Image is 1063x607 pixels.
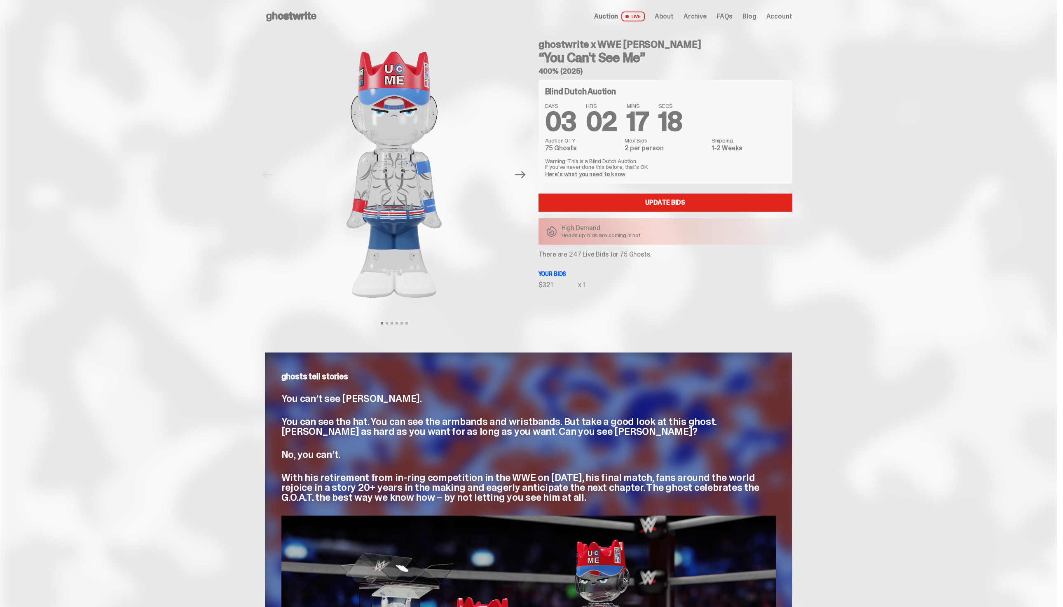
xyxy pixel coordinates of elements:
a: Auction LIVE [594,12,644,21]
p: ghosts tell stories [281,372,776,381]
button: View slide 1 [381,322,383,325]
h4: Blind Dutch Auction [545,87,616,96]
span: MINS [627,103,649,109]
a: Here's what you need to know [545,170,625,178]
button: View slide 2 [386,322,388,325]
button: View slide 4 [396,322,398,325]
span: You can’t see [PERSON_NAME]. [281,392,422,405]
dt: Auction QTY [545,138,620,143]
span: With his retirement from in-ring competition in the WWE on [DATE], his final match, fans around t... [281,471,759,504]
span: 18 [658,105,682,139]
dd: 1-2 Weeks [712,145,786,152]
span: SECS [658,103,682,109]
h3: “You Can't See Me” [539,51,792,64]
button: View slide 5 [400,322,403,325]
span: DAYS [545,103,576,109]
p: There are 247 Live Bids for 75 Ghosts. [539,251,792,258]
dd: 2 per person [625,145,706,152]
span: Auction [594,13,618,20]
a: Blog [742,13,756,20]
div: x 1 [578,282,585,288]
a: About [655,13,674,20]
button: Next [512,166,530,184]
h4: ghostwrite x WWE [PERSON_NAME] [539,40,792,49]
h5: 400% (2025) [539,68,792,75]
a: FAQs [716,13,733,20]
span: No, you can’t. [281,448,341,461]
button: View slide 6 [405,322,408,325]
p: Heads up: bids are coming in hot [562,232,641,238]
a: Account [766,13,792,20]
span: 03 [545,105,576,139]
p: High Demand [562,225,641,231]
a: Update Bids [539,194,792,212]
div: $321 [539,282,578,288]
dt: Shipping [712,138,786,143]
span: You can see the hat. You can see the armbands and wristbands. But take a good look at this ghost.... [281,415,717,438]
img: John_Cena_Hero_1.png [281,33,508,316]
p: Your bids [539,271,792,277]
button: View slide 3 [391,322,393,325]
dd: 75 Ghosts [545,145,620,152]
dt: Max Bids [625,138,706,143]
span: HRS [586,103,617,109]
a: Archive [684,13,707,20]
span: LIVE [621,12,645,21]
span: 02 [586,105,617,139]
span: 17 [627,105,649,139]
p: Warning: This is a Blind Dutch Auction. If you’ve never done this before, that’s OK. [545,158,786,170]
